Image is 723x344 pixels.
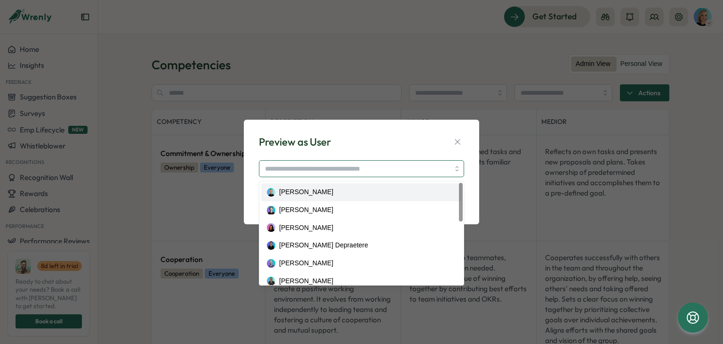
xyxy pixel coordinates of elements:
[279,276,333,287] div: [PERSON_NAME]
[279,258,333,269] div: [PERSON_NAME]
[267,188,275,197] img: Arthur Vogel
[279,240,368,251] div: [PERSON_NAME] Depraetere
[267,277,275,285] img: Johannes Keller
[259,135,331,149] div: Preview as User
[267,206,275,214] img: Daniel Thomele
[279,223,333,233] div: [PERSON_NAME]
[267,259,275,268] img: Uwe Fricke
[267,223,275,232] img: Annika Weigel
[279,187,333,197] div: [PERSON_NAME]
[279,205,333,215] div: [PERSON_NAME]
[267,241,275,250] img: Yan-Dee Depraetere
